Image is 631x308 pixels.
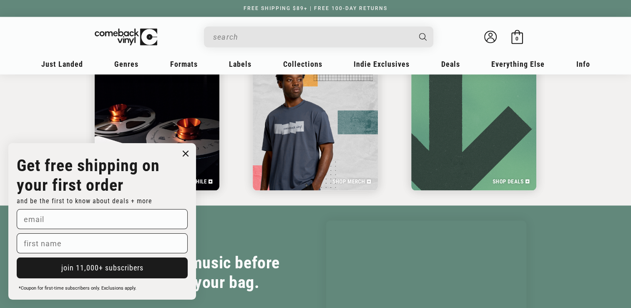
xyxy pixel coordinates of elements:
a: FREE SHIPPING $89+ | FREE 100-DAY RETURNS [235,5,396,11]
span: 0 [515,35,518,42]
input: first name [17,233,188,253]
button: Close dialog [179,147,192,160]
span: Labels [229,60,251,68]
span: Indie Exclusives [354,60,410,68]
span: Just Landed [41,60,83,68]
input: email [17,209,188,229]
strong: Get free shipping on your first order [17,156,160,195]
span: Collections [283,60,322,68]
button: join 11,000+ subscribers [17,258,188,278]
span: Deals [441,60,460,68]
span: Formats [170,60,198,68]
span: Info [576,60,590,68]
input: search [213,28,411,45]
span: *Coupon for first-time subscribers only. Exclusions apply. [19,285,136,291]
span: Genres [114,60,138,68]
div: Search [204,26,433,47]
span: Everything Else [491,60,545,68]
button: Search [412,26,434,47]
h2: Preview the music before you add it to your bag. [105,252,305,292]
span: and be the first to know about deals + more [17,197,152,205]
